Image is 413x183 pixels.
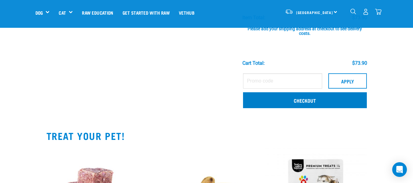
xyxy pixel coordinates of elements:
input: Promo code [243,73,322,89]
div: $73.90 [352,60,367,66]
h2: TREAT YOUR PET! [46,130,367,141]
span: [GEOGRAPHIC_DATA] [296,11,333,13]
a: Raw Education [77,0,118,25]
a: Checkout [243,92,367,108]
button: Apply [328,73,367,89]
img: home-icon@2x.png [375,9,382,15]
a: Vethub [174,0,199,25]
div: Please add your shipping address at checkout to see delivery costs. [242,20,367,36]
img: user.png [363,9,369,15]
img: home-icon-1@2x.png [350,9,356,14]
img: van-moving.png [285,9,293,14]
a: Dog [35,9,43,16]
div: Open Intercom Messenger [392,162,407,177]
div: Cart total: [242,60,265,66]
a: Get started with Raw [118,0,174,25]
a: Cat [59,9,66,16]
